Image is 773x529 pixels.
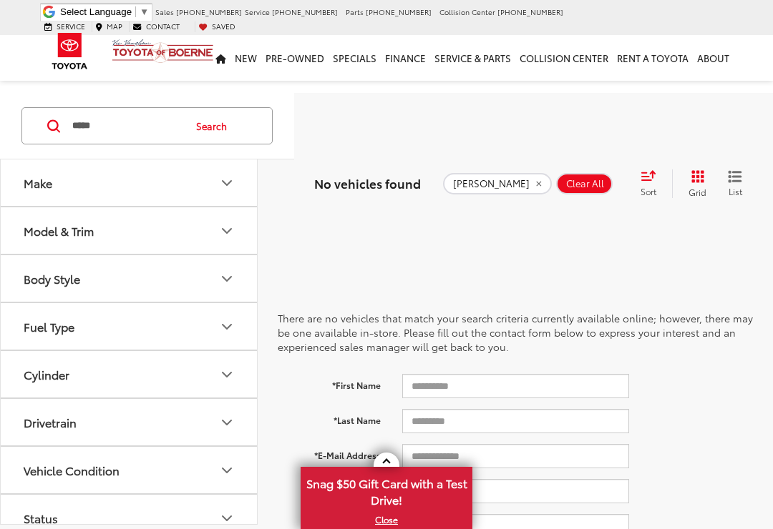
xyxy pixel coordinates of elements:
a: Contact [129,21,183,31]
div: Model & Trim [218,222,235,239]
span: No vehicles found [314,174,421,192]
div: Model & Trim [24,224,94,237]
input: Search by Make, Model, or Keyword [71,109,183,143]
a: Pre-Owned [261,35,329,81]
span: Map [107,21,122,31]
div: Body Style [24,272,80,285]
button: Grid View [672,169,717,198]
span: Sort [641,185,656,197]
span: ▼ [140,6,149,17]
img: Vic Vaughan Toyota of Boerne [112,39,214,64]
label: *First Name [267,374,392,392]
a: Home [211,35,230,81]
button: Search [183,108,248,144]
a: New [230,35,261,81]
div: Vehicle Condition [24,463,120,477]
div: Body Style [218,270,235,287]
span: Collision Center [439,6,495,17]
a: Finance [381,35,430,81]
div: Drivetrain [218,414,235,431]
div: Cylinder [24,367,69,381]
a: About [693,35,734,81]
button: Vehicle ConditionVehicle Condition [1,447,258,493]
a: Map [92,21,126,31]
span: Sales [155,6,174,17]
a: Service & Parts: Opens in a new tab [430,35,515,81]
button: DrivetrainDrivetrain [1,399,258,445]
button: Model & TrimModel & Trim [1,207,258,254]
span: Service [245,6,270,17]
div: Make [218,174,235,192]
span: Contact [146,21,180,31]
span: List [728,185,742,197]
div: Fuel Type [218,318,235,335]
button: Fuel TypeFuel Type [1,303,258,350]
span: [PHONE_NUMBER] [272,6,338,17]
span: [PERSON_NAME] [453,178,530,189]
label: *E-Mail Address [267,444,392,462]
span: [PHONE_NUMBER] [366,6,432,17]
span: ​ [135,6,136,17]
p: There are no vehicles that match your search criteria currently available online; however, there ... [278,311,753,354]
span: Clear All [566,178,604,189]
a: My Saved Vehicles [195,21,239,31]
label: *Last Name [267,409,392,427]
button: CylinderCylinder [1,351,258,397]
button: Select sort value [633,169,672,198]
div: Fuel Type [24,320,74,333]
span: Service [57,21,85,31]
div: Vehicle Condition [218,462,235,479]
span: [PHONE_NUMBER] [176,6,242,17]
span: Snag $50 Gift Card with a Test Drive! [302,468,471,512]
button: MakeMake [1,159,258,206]
div: Status [218,510,235,527]
span: Saved [212,21,235,31]
span: [PHONE_NUMBER] [497,6,563,17]
a: Rent a Toyota [613,35,693,81]
label: Phone Number [267,479,392,497]
button: List View [717,169,753,198]
span: Grid [689,186,706,198]
a: Select Language​ [60,6,149,17]
button: Body StyleBody Style [1,255,258,302]
img: Toyota [43,28,97,74]
div: Drivetrain [24,415,77,429]
button: Clear All [556,173,613,194]
span: Select Language [60,6,132,17]
div: Cylinder [218,366,235,383]
div: Status [24,511,58,525]
a: Collision Center [515,35,613,81]
a: Specials [329,35,381,81]
a: Service [41,21,89,31]
button: remove Stout [443,173,552,194]
div: Make [24,176,52,189]
span: Parts [346,6,364,17]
